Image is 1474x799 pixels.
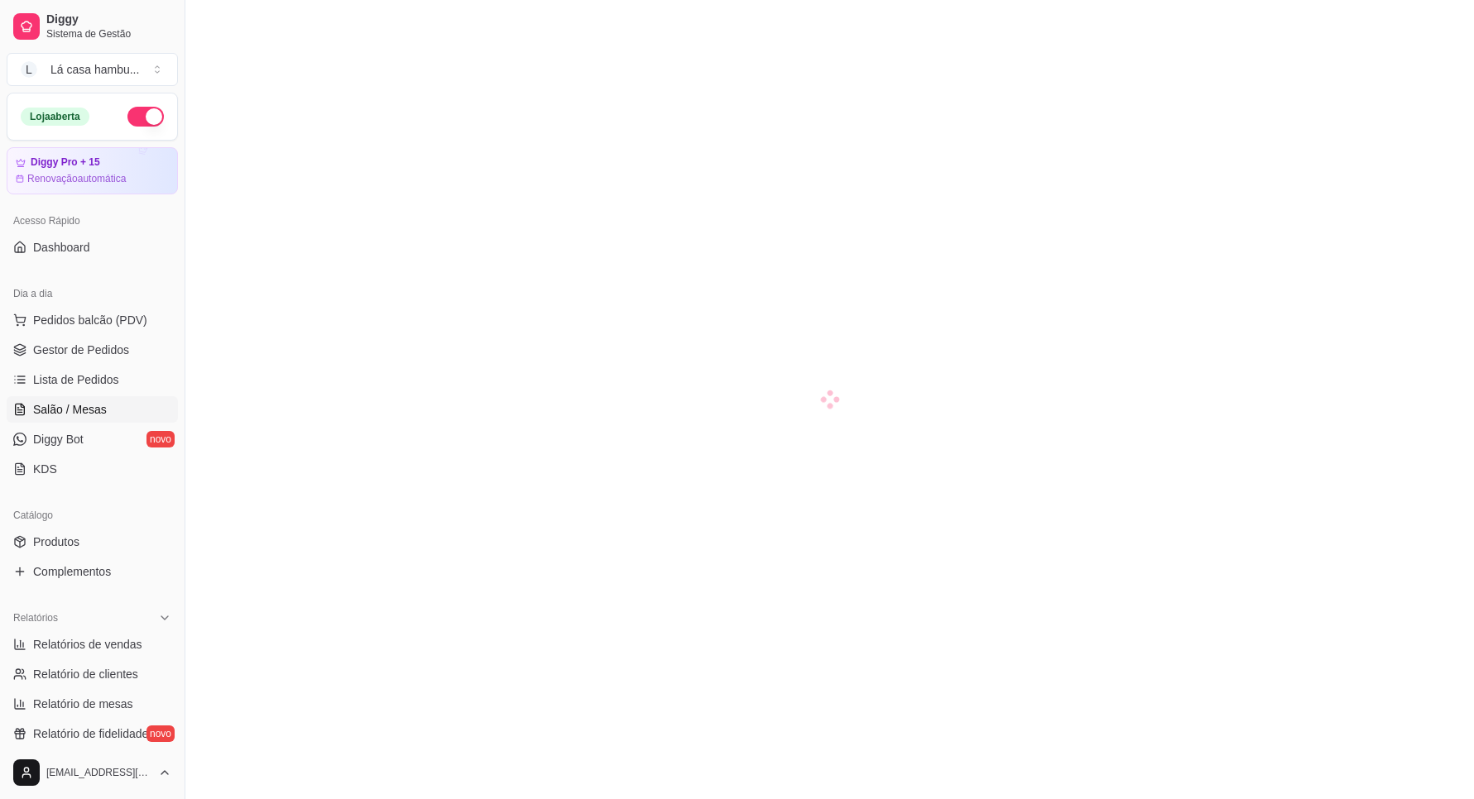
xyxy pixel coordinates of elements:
span: Relatórios [13,611,58,624]
span: Pedidos balcão (PDV) [33,312,147,328]
span: Complementos [33,563,111,580]
span: Relatório de mesas [33,696,133,712]
span: Gestor de Pedidos [33,342,129,358]
span: Salão / Mesas [33,401,107,418]
span: Relatórios de vendas [33,636,142,653]
button: Alterar Status [127,107,164,127]
div: Dia a dia [7,280,178,307]
span: [EMAIL_ADDRESS][DOMAIN_NAME] [46,766,151,779]
button: [EMAIL_ADDRESS][DOMAIN_NAME] [7,753,178,792]
span: L [21,61,37,78]
span: KDS [33,461,57,477]
a: Salão / Mesas [7,396,178,423]
div: Lá casa hambu ... [50,61,139,78]
span: Dashboard [33,239,90,256]
a: Relatório de clientes [7,661,178,687]
a: Dashboard [7,234,178,261]
button: Pedidos balcão (PDV) [7,307,178,333]
a: Relatório de mesas [7,691,178,717]
a: Gestor de Pedidos [7,337,178,363]
a: Diggy Pro + 15Renovaçãoautomática [7,147,178,194]
a: DiggySistema de Gestão [7,7,178,46]
div: Loja aberta [21,108,89,126]
a: Relatório de fidelidadenovo [7,720,178,747]
a: Complementos [7,558,178,585]
span: Diggy Bot [33,431,84,447]
article: Renovação automática [27,172,126,185]
div: Catálogo [7,502,178,529]
a: KDS [7,456,178,482]
span: Relatório de fidelidade [33,725,148,742]
a: Relatórios de vendas [7,631,178,658]
span: Sistema de Gestão [46,27,171,41]
div: Acesso Rápido [7,208,178,234]
a: Diggy Botnovo [7,426,178,452]
span: Diggy [46,12,171,27]
span: Lista de Pedidos [33,371,119,388]
a: Produtos [7,529,178,555]
article: Diggy Pro + 15 [31,156,100,169]
a: Lista de Pedidos [7,366,178,393]
span: Produtos [33,533,79,550]
button: Select a team [7,53,178,86]
span: Relatório de clientes [33,666,138,682]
